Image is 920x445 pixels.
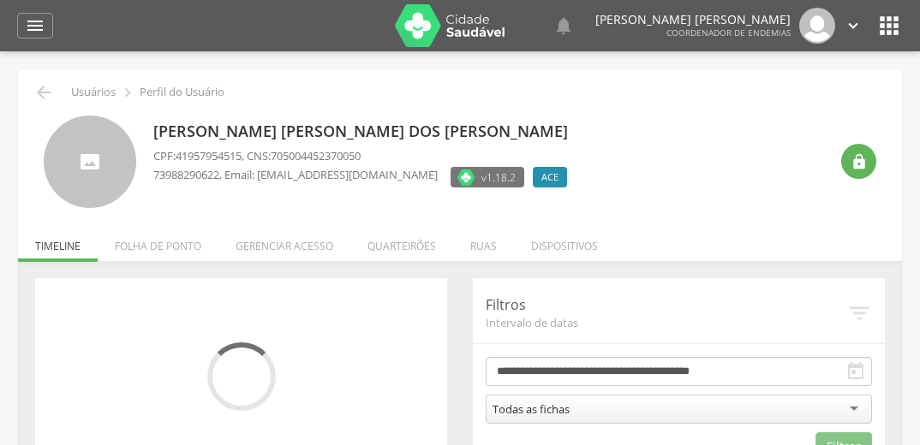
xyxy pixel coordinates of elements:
[350,222,453,262] li: Quarteirões
[453,222,514,262] li: Ruas
[493,401,570,417] div: Todas as fichas
[553,8,574,44] a: 
[153,167,438,183] p: , Email: [EMAIL_ADDRESS][DOMAIN_NAME]
[153,148,576,164] p: CPF: , CNS:
[846,300,872,326] i: 
[844,8,863,44] a: 
[595,14,791,26] p: [PERSON_NAME] [PERSON_NAME]
[451,167,524,187] label: Versão do aplicativo
[844,16,863,35] i: 
[845,361,866,382] i: 
[98,222,218,262] li: Folha de ponto
[17,13,53,39] a: 
[218,222,350,262] li: Gerenciar acesso
[140,86,224,99] p: Perfil do Usuário
[71,86,116,99] p: Usuários
[875,12,903,39] i: 
[666,27,791,39] span: Coordenador de Endemias
[541,170,559,184] span: ACE
[486,295,846,315] p: Filtros
[481,169,516,186] span: v1.18.2
[841,144,876,179] div: Resetar senha
[271,148,361,163] span: 705004452370050
[25,15,45,36] i: 
[486,315,846,330] span: Intervalo de datas
[514,222,615,262] li: Dispositivos
[553,15,574,36] i: 
[153,167,219,182] span: 73988290622
[33,82,54,103] i: Voltar
[118,83,137,102] i: 
[851,153,868,170] i: 
[176,148,242,163] span: 41957954515
[153,121,576,143] p: [PERSON_NAME] [PERSON_NAME] dos [PERSON_NAME]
